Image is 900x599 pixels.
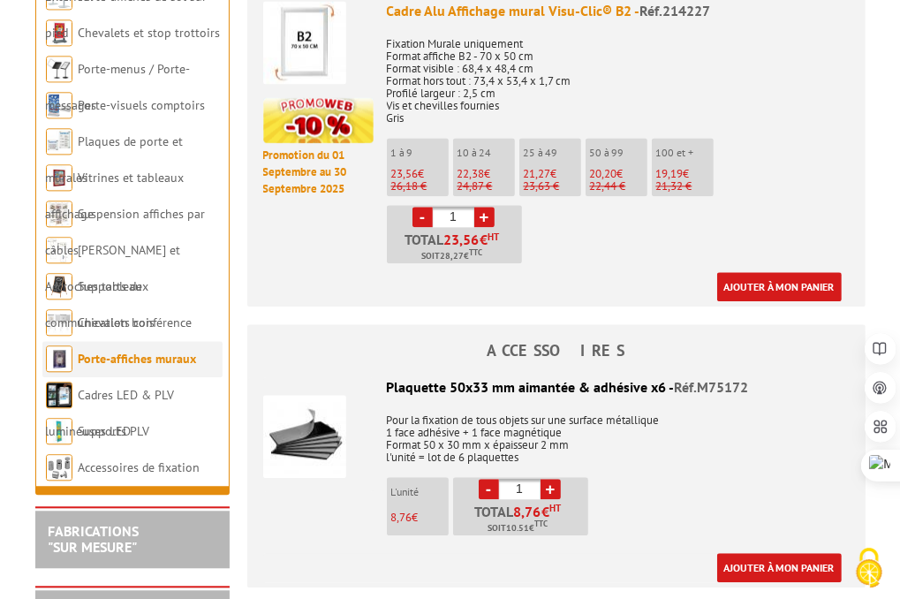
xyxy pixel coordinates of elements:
span: 20,20 [590,166,617,181]
a: Suspension affiches par câbles [46,206,206,258]
span: Soit € [488,521,548,535]
a: Porte-visuels comptoirs [79,97,206,113]
p: Total [391,232,522,263]
p: 21,32 € [656,180,714,193]
p: € [656,168,714,180]
p: € [458,168,515,180]
p: 26,18 € [391,180,449,193]
a: Chevalets et stop trottoirs [79,25,221,41]
p: € [391,168,449,180]
a: Supports de communication bois [46,278,155,330]
p: Pour la fixation de tous objets sur une surface métallique 1 face adhésive + 1 face magnétique Fo... [263,402,850,464]
a: - [479,479,499,499]
span: € [514,504,562,519]
a: Accessoires de fixation [79,459,200,475]
button: Cookies (fenêtre modale) [838,539,900,599]
img: Cadres LED & PLV lumineuses LED [46,382,72,408]
p: € [391,512,449,524]
img: Porte-affiches muraux [46,345,72,372]
span: 8,76 [514,504,542,519]
span: 10.51 [507,521,530,535]
p: € [524,168,581,180]
sup: HT [550,502,562,514]
p: Promotion du 01 Septembre au 30 Septembre 2025 [263,148,374,197]
a: + [474,207,495,227]
a: Porte-menus / Porte-messages [46,61,191,113]
p: Total [458,504,588,535]
span: Soit € [421,249,482,263]
span: 8,76 [391,510,412,525]
a: + [541,479,561,499]
sup: TTC [469,247,482,257]
p: 100 et + [656,147,714,159]
span: 21,27 [524,166,551,181]
h4: ACCESSOIRES [247,342,866,360]
sup: TTC [535,519,548,528]
img: Cookies (fenêtre modale) [847,546,891,590]
p: 24,87 € [458,180,515,193]
a: Supports PLV [79,423,150,439]
a: Vitrines et tableaux affichage [46,170,185,222]
a: Plaques de porte et murales [46,133,184,186]
p: Fixation Murale uniquement Format affiche B2 - 70 x 50 cm Format visible : 68,4 x 48,4 cm Format ... [387,26,850,125]
p: 25 à 49 [524,147,581,159]
p: 22,44 € [590,180,647,193]
a: Ajouter à mon panier [717,272,842,301]
p: 50 à 99 [590,147,647,159]
a: Porte-affiches muraux [79,351,197,367]
span: Réf.214227 [640,2,711,19]
img: Cadre Alu Affichage mural Visu-Clic® B2 [263,1,346,84]
a: Chevalets conférence [79,315,193,330]
img: Plaques de porte et murales [46,128,72,155]
img: Plaquette 50x33 mm aimantée & adhésive x6 [263,395,346,478]
p: L'unité [391,486,449,498]
a: Cadres LED & PLV lumineuses LED [46,387,175,439]
div: Cadre Alu Affichage mural Visu-Clic® B2 - [387,1,850,21]
div: Plaquette 50x33 mm aimantée & adhésive x6 - [263,377,850,398]
p: € [590,168,647,180]
img: Porte-menus / Porte-messages [46,56,72,82]
a: [PERSON_NAME] et Accroches tableaux [46,242,181,294]
p: 10 à 24 [458,147,515,159]
span: € [480,232,488,246]
span: 22,38 [458,166,485,181]
span: 23,56 [391,166,419,181]
a: Ajouter à mon panier [717,553,842,582]
p: 23,63 € [524,180,581,193]
span: 19,19 [656,166,684,181]
img: Accessoires de fixation [46,454,72,481]
img: promotion [263,97,374,143]
p: 1 à 9 [391,147,449,159]
span: Réf.M75172 [675,378,749,396]
span: 28,27 [440,249,464,263]
sup: HT [488,231,499,243]
a: - [412,207,433,227]
span: 23,56 [443,232,480,246]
